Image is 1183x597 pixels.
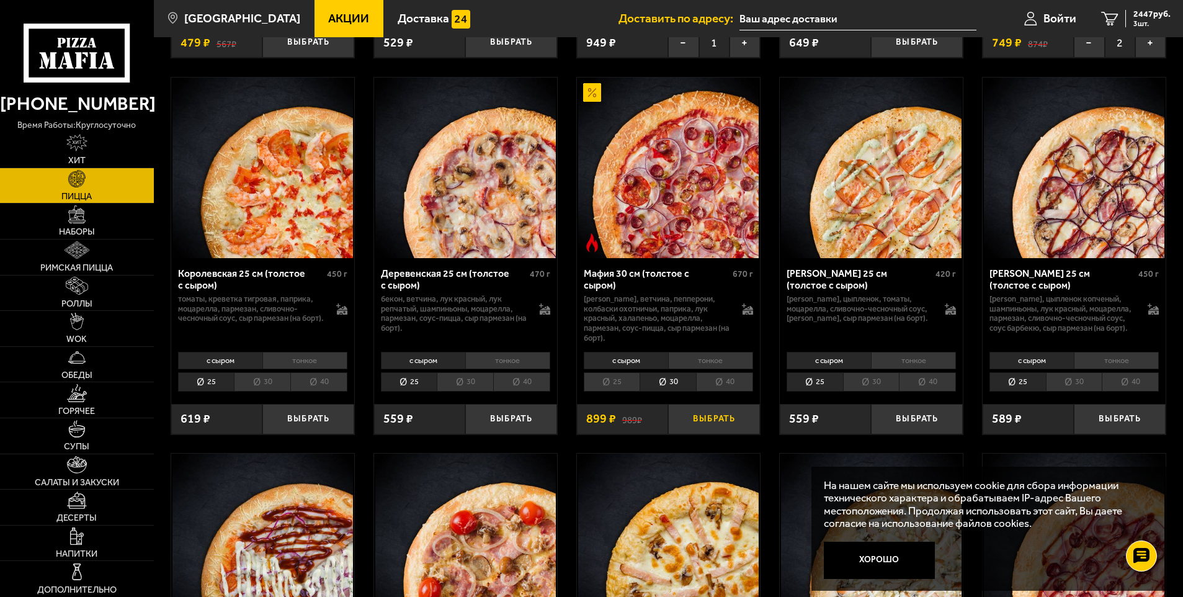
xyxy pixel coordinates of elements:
[184,12,300,24] span: [GEOGRAPHIC_DATA]
[61,300,92,308] span: Роллы
[739,7,976,30] input: Ваш адрес доставки
[578,78,759,258] img: Мафия 30 см (толстое с сыром)
[640,372,696,392] li: 30
[586,413,616,425] span: 899 ₽
[56,550,97,559] span: Напитки
[622,413,642,425] s: 989 ₽
[262,404,354,434] button: Выбрать
[989,352,1074,369] li: с сыром
[787,294,933,324] p: [PERSON_NAME], цыпленок, томаты, моцарелла, сливочно-чесночный соус, [PERSON_NAME], сыр пармезан ...
[465,352,550,369] li: тонкое
[992,37,1022,49] span: 749 ₽
[824,479,1146,530] p: На нашем сайте мы используем cookie для сбора информации технического характера и обрабатываем IP...
[577,78,760,258] a: АкционныйОстрое блюдоМафия 30 см (толстое с сыром)
[181,413,210,425] span: 619 ₽
[1074,352,1159,369] li: тонкое
[58,407,95,416] span: Горячее
[381,372,437,392] li: 25
[328,12,369,24] span: Акции
[172,78,353,258] img: Королевская 25 см (толстое с сыром)
[583,233,602,252] img: Острое блюдо
[584,267,730,291] div: Мафия 30 см (толстое с сыром)
[668,404,760,434] button: Выбрать
[733,269,753,279] span: 670 г
[584,352,668,369] li: с сыром
[56,514,97,523] span: Десерты
[1138,269,1159,279] span: 450 г
[493,372,550,392] li: 40
[398,12,449,24] span: Доставка
[171,78,354,258] a: Королевская 25 см (толстое с сыром)
[989,294,1136,334] p: [PERSON_NAME], цыпленок копченый, шампиньоны, лук красный, моцарелла, пармезан, сливочно-чесночны...
[871,27,963,58] button: Выбрать
[381,352,465,369] li: с сыром
[59,228,95,236] span: Наборы
[327,269,347,279] span: 450 г
[68,156,86,165] span: Хит
[290,372,347,392] li: 40
[843,372,900,392] li: 30
[1133,10,1171,19] span: 2447 руб.
[787,372,843,392] li: 25
[262,352,347,369] li: тонкое
[452,10,470,29] img: 15daf4d41897b9f0e9f617042186c801.svg
[824,542,935,579] button: Хорошо
[787,267,932,291] div: [PERSON_NAME] 25 см (толстое с сыром)
[992,413,1022,425] span: 589 ₽
[465,404,557,434] button: Выбрать
[984,78,1164,258] img: Чикен Барбекю 25 см (толстое с сыром)
[983,78,1166,258] a: Чикен Барбекю 25 см (толстое с сыром)
[178,267,324,291] div: Королевская 25 см (толстое с сыром)
[583,83,602,102] img: Акционный
[437,372,493,392] li: 30
[61,371,92,380] span: Обеды
[374,78,557,258] a: Деревенская 25 см (толстое с сыром)
[234,372,290,392] li: 30
[381,294,527,334] p: бекон, ветчина, лук красный, лук репчатый, шампиньоны, моцарелла, пармезан, соус-пицца, сыр парме...
[375,78,556,258] img: Деревенская 25 см (толстое с сыром)
[699,27,730,58] span: 1
[789,413,819,425] span: 559 ₽
[789,37,819,49] span: 649 ₽
[530,269,550,279] span: 470 г
[730,27,760,58] button: +
[178,372,234,392] li: 25
[262,27,354,58] button: Выбрать
[586,37,616,49] span: 949 ₽
[935,269,956,279] span: 420 г
[989,267,1135,291] div: [PERSON_NAME] 25 см (толстое с сыром)
[1074,27,1104,58] button: −
[465,27,557,58] button: Выбрать
[899,372,956,392] li: 40
[787,352,871,369] li: с сыром
[40,264,113,272] span: Римская пицца
[178,294,324,324] p: томаты, креветка тигровая, паприка, моцарелла, пармезан, сливочно-чесночный соус, сыр пармезан (н...
[584,294,730,343] p: [PERSON_NAME], ветчина, пепперони, колбаски охотничьи, паприка, лук красный, халапеньо, моцарелла...
[381,267,527,291] div: Деревенская 25 см (толстое с сыром)
[618,12,739,24] span: Доставить по адресу:
[181,37,210,49] span: 479 ₽
[1133,20,1171,27] span: 3 шт.
[781,78,962,258] img: Чикен Ранч 25 см (толстое с сыром)
[780,78,963,258] a: Чикен Ранч 25 см (толстое с сыром)
[1105,27,1135,58] span: 2
[1074,404,1166,434] button: Выбрать
[35,478,119,487] span: Салаты и закуски
[1102,372,1159,392] li: 40
[668,27,699,58] button: −
[871,352,956,369] li: тонкое
[1028,37,1048,49] s: 874 ₽
[61,192,92,201] span: Пицца
[64,442,89,451] span: Супы
[66,335,87,344] span: WOK
[1135,27,1166,58] button: +
[1043,12,1076,24] span: Войти
[584,372,640,392] li: 25
[383,37,413,49] span: 529 ₽
[383,413,413,425] span: 559 ₽
[217,37,236,49] s: 567 ₽
[668,352,753,369] li: тонкое
[871,404,963,434] button: Выбрать
[1046,372,1102,392] li: 30
[178,352,262,369] li: с сыром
